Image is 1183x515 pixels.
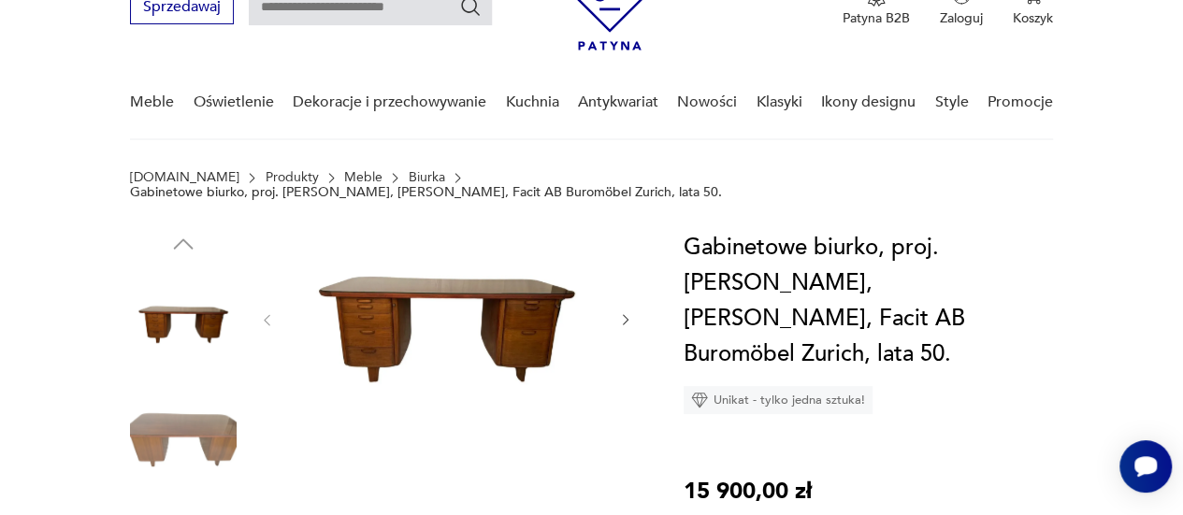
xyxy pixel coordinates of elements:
a: Meble [130,66,174,138]
a: Promocje [988,66,1053,138]
p: Zaloguj [940,9,983,27]
a: [DOMAIN_NAME] [130,170,239,185]
a: Oświetlenie [194,66,274,138]
a: Antykwariat [578,66,658,138]
p: Patyna B2B [843,9,910,27]
div: Unikat - tylko jedna sztuka! [684,386,873,414]
img: Zdjęcie produktu Gabinetowe biurko, proj. Gunnar Ericsson, Atvidaberg, Facit AB Buromöbel Zurich,... [294,230,599,407]
a: Kuchnia [505,66,558,138]
a: Biurka [409,170,445,185]
a: Meble [344,170,382,185]
h1: Gabinetowe biurko, proj. [PERSON_NAME], [PERSON_NAME], Facit AB Buromöbel Zurich, lata 50. [684,230,1053,372]
img: Zdjęcie produktu Gabinetowe biurko, proj. Gunnar Ericsson, Atvidaberg, Facit AB Buromöbel Zurich,... [130,387,237,494]
iframe: Smartsupp widget button [1119,440,1172,493]
a: Produkty [266,170,319,185]
p: 15 900,00 zł [684,474,812,509]
p: Gabinetowe biurko, proj. [PERSON_NAME], [PERSON_NAME], Facit AB Buromöbel Zurich, lata 50. [130,185,722,200]
p: Koszyk [1013,9,1053,27]
a: Dekoracje i przechowywanie [293,66,486,138]
a: Style [934,66,968,138]
a: Nowości [677,66,737,138]
img: Ikona diamentu [691,392,708,408]
a: Klasyki [757,66,802,138]
a: Ikony designu [821,66,916,138]
img: Zdjęcie produktu Gabinetowe biurko, proj. Gunnar Ericsson, Atvidaberg, Facit AB Buromöbel Zurich,... [130,267,237,374]
a: Sprzedawaj [130,2,234,15]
